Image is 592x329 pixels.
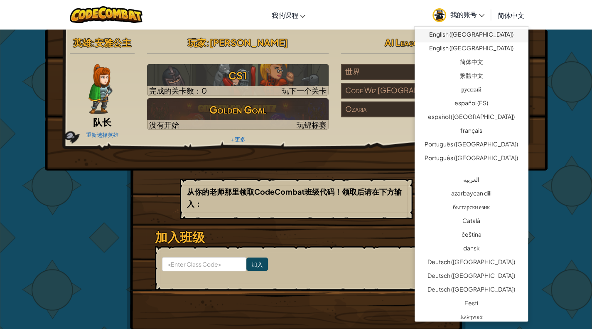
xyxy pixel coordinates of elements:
[149,86,207,95] span: 完成的关卡数：0
[432,8,446,22] img: avatar
[415,297,528,311] a: Eesti
[341,101,432,117] div: Ozaria
[147,98,329,130] a: Golden Goal没有开始玩锦标赛
[341,83,432,99] div: Code Wiz [GEOGRAPHIC_DATA], [GEOGRAPHIC_DATA]
[428,2,489,28] a: 我的账号
[415,111,528,125] a: español ([GEOGRAPHIC_DATA])
[93,116,111,128] span: 队长
[415,125,528,139] a: français
[206,37,209,48] span: :
[415,284,528,297] a: Deutsch ([GEOGRAPHIC_DATA])
[415,84,528,97] a: русский
[415,270,528,284] a: Deutsch ([GEOGRAPHIC_DATA])
[415,152,528,166] a: Português ([GEOGRAPHIC_DATA])
[147,98,329,130] img: Golden Goal
[341,64,432,80] div: 世界
[341,109,523,119] a: Ozaria10玩家
[187,187,402,208] b: 从你的老师那里领取CodeCombat班级代码！领取后请在下方输入：
[70,6,142,23] img: CodeCombat logo
[73,37,91,48] span: 英雄
[147,64,329,96] a: 玩下一个关卡
[415,56,528,70] a: 简体中文
[246,257,268,271] input: 加入
[415,201,528,215] a: български език
[282,86,327,95] span: 玩下一个关卡
[147,64,329,96] img: CS1
[341,91,523,100] a: Code Wiz [GEOGRAPHIC_DATA], [GEOGRAPHIC_DATA]76玩家
[415,188,528,201] a: azərbaycan dili
[415,139,528,152] a: Português ([GEOGRAPHIC_DATA])
[267,4,310,26] a: 我的课程
[341,72,523,82] a: 世界7,916,816玩家
[149,120,179,129] span: 没有开始
[415,242,528,256] a: dansk
[155,228,437,246] h3: 加入班级
[415,29,528,42] a: English ([GEOGRAPHIC_DATA])
[86,131,118,138] a: 重新选择英雄
[415,97,528,111] a: español (ES)
[415,70,528,84] a: 繁體中文
[415,229,528,242] a: čeština
[88,64,112,114] img: captain-pose.png
[162,257,246,271] input: <Enter Class Code>
[415,311,528,325] a: Ελληνικά
[230,136,245,143] a: + 更多
[209,37,288,48] span: [PERSON_NAME]
[450,10,484,19] span: 我的账号
[498,11,524,20] span: 简体中文
[297,120,327,129] span: 玩锦标赛
[188,37,206,48] span: 玩家
[385,37,479,48] span: AI League Team Rankings
[95,37,131,48] span: 安雅公主
[415,215,528,229] a: Català
[271,11,298,20] span: 我的课程
[415,256,528,270] a: Deutsch ([GEOGRAPHIC_DATA])
[147,66,329,85] h3: CS1
[91,37,95,48] span: :
[415,174,528,188] a: العربية
[415,42,528,56] a: English ([GEOGRAPHIC_DATA])
[494,4,528,26] a: 简体中文
[147,100,329,119] h3: Golden Goal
